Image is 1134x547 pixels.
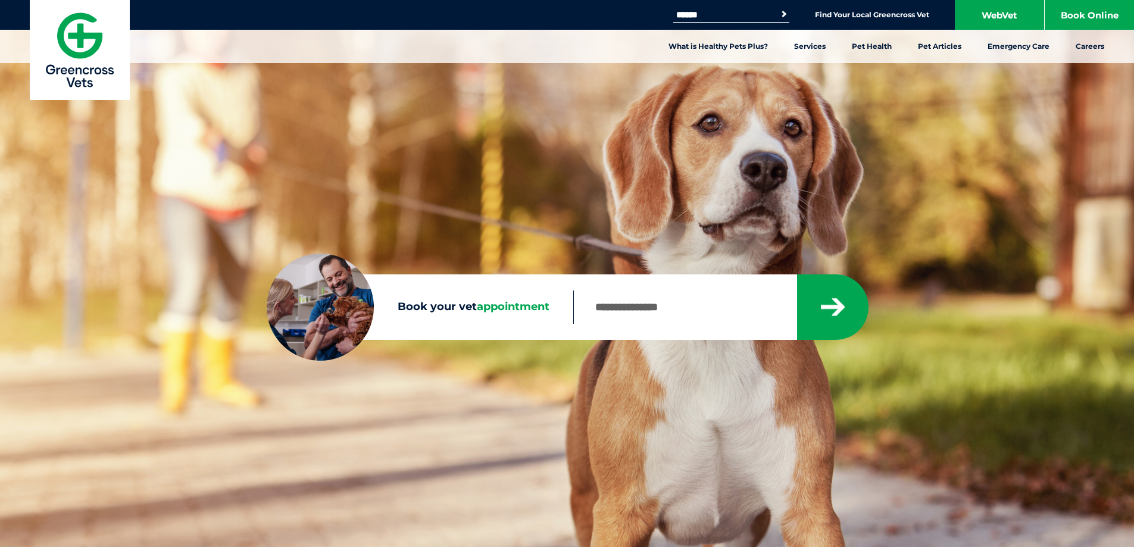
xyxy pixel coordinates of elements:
[974,30,1063,63] a: Emergency Care
[815,10,929,20] a: Find Your Local Greencross Vet
[267,298,573,316] label: Book your vet
[839,30,905,63] a: Pet Health
[477,300,549,313] span: appointment
[1063,30,1117,63] a: Careers
[778,8,790,20] button: Search
[905,30,974,63] a: Pet Articles
[655,30,781,63] a: What is Healthy Pets Plus?
[781,30,839,63] a: Services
